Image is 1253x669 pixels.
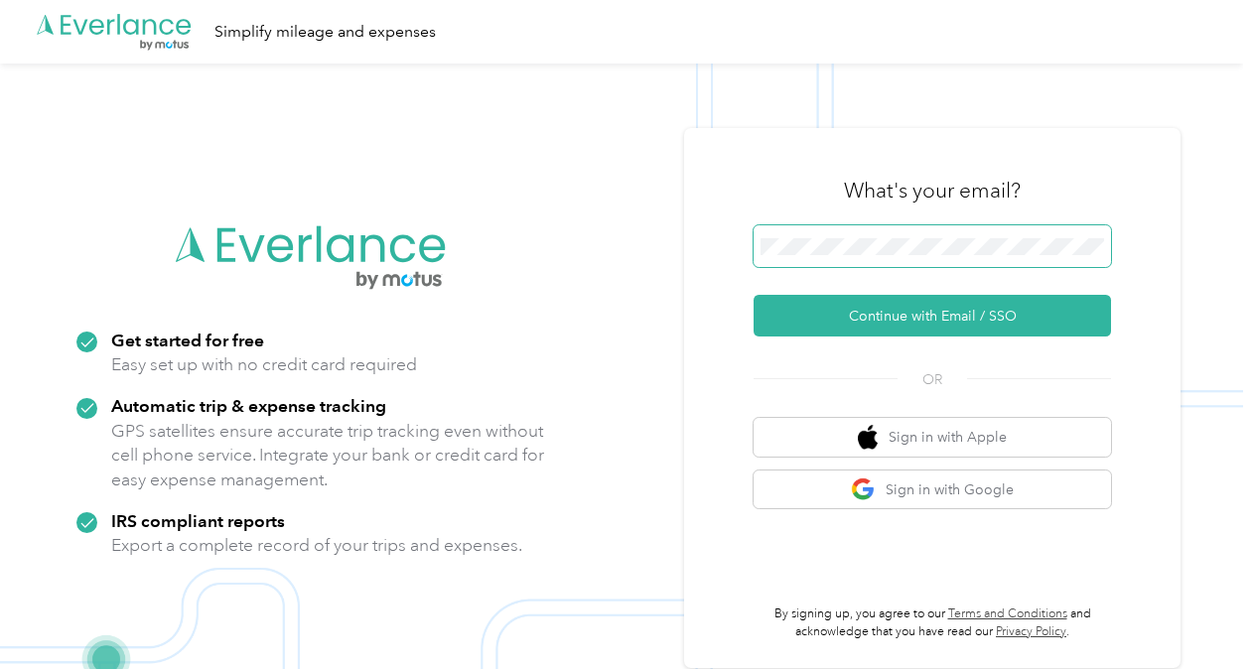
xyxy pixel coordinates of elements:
button: apple logoSign in with Apple [754,418,1111,457]
h3: What's your email? [844,177,1021,204]
p: By signing up, you agree to our and acknowledge that you have read our . [754,605,1111,640]
img: google logo [851,477,876,502]
strong: IRS compliant reports [111,510,285,531]
button: Continue with Email / SSO [754,295,1111,336]
strong: Automatic trip & expense tracking [111,395,386,416]
button: google logoSign in with Google [754,470,1111,509]
div: Simplify mileage and expenses [214,20,436,45]
img: apple logo [858,425,878,450]
p: Easy set up with no credit card required [111,352,417,377]
span: OR [898,369,967,390]
p: GPS satellites ensure accurate trip tracking even without cell phone service. Integrate your bank... [111,419,545,492]
strong: Get started for free [111,330,264,350]
a: Terms and Conditions [948,606,1067,621]
a: Privacy Policy [996,624,1066,639]
p: Export a complete record of your trips and expenses. [111,533,522,558]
